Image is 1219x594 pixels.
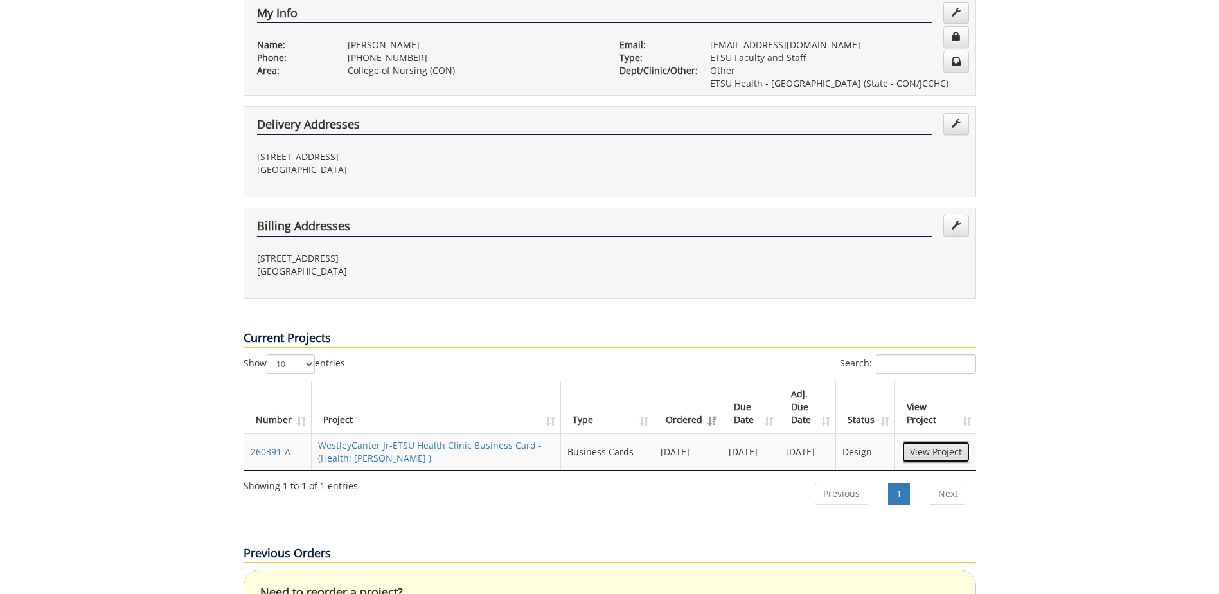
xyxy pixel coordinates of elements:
[943,113,969,135] a: Edit Addresses
[943,51,969,73] a: Change Communication Preferences
[779,433,837,470] td: [DATE]
[654,381,722,433] th: Ordered: activate to sort column ascending
[257,39,328,51] p: Name:
[267,354,315,373] select: Showentries
[710,51,963,64] p: ETSU Faculty and Staff
[244,381,312,433] th: Number: activate to sort column ascending
[348,64,600,77] p: College of Nursing (CON)
[561,433,654,470] td: Business Cards
[244,330,976,348] p: Current Projects
[710,77,963,90] p: ETSU Health - [GEOGRAPHIC_DATA] (State - CON/JCCHC)
[619,51,691,64] p: Type:
[654,433,722,470] td: [DATE]
[257,150,600,163] p: [STREET_ADDRESS]
[836,433,894,470] td: Design
[722,433,779,470] td: [DATE]
[815,483,868,505] a: Previous
[257,220,932,237] h4: Billing Addresses
[619,64,691,77] p: Dept/Clinic/Other:
[257,51,328,64] p: Phone:
[318,439,542,464] a: WestleyCanter Jr-ETSU Health Clinic Business Card - (Health: [PERSON_NAME] )
[722,381,779,433] th: Due Date: activate to sort column ascending
[876,354,976,373] input: Search:
[244,354,345,373] label: Show entries
[943,215,969,237] a: Edit Addresses
[348,51,600,64] p: [PHONE_NUMBER]
[251,446,290,458] a: 260391-A
[244,474,358,492] div: Showing 1 to 1 of 1 entries
[836,381,894,433] th: Status: activate to sort column ascending
[257,64,328,77] p: Area:
[888,483,910,505] a: 1
[561,381,654,433] th: Type: activate to sort column ascending
[257,163,600,176] p: [GEOGRAPHIC_DATA]
[930,483,966,505] a: Next
[779,381,837,433] th: Adj. Due Date: activate to sort column ascending
[312,381,562,433] th: Project: activate to sort column ascending
[895,381,977,433] th: View Project: activate to sort column ascending
[257,7,932,24] h4: My Info
[257,252,600,265] p: [STREET_ADDRESS]
[257,265,600,278] p: [GEOGRAPHIC_DATA]
[619,39,691,51] p: Email:
[902,441,970,463] a: View Project
[348,39,600,51] p: [PERSON_NAME]
[710,39,963,51] p: [EMAIL_ADDRESS][DOMAIN_NAME]
[943,26,969,48] a: Change Password
[840,354,976,373] label: Search:
[943,2,969,24] a: Edit Info
[244,545,976,563] p: Previous Orders
[257,118,932,135] h4: Delivery Addresses
[710,64,963,77] p: Other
